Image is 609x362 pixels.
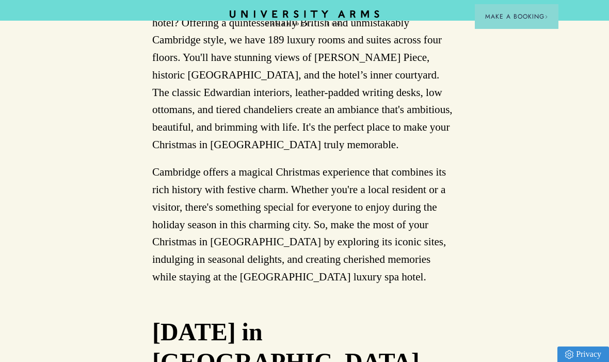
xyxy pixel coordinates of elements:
[230,10,379,26] a: Home
[485,12,548,21] span: Make a Booking
[475,4,558,29] button: Make a BookingArrow icon
[544,15,548,19] img: Arrow icon
[152,164,457,286] p: Cambridge offers a magical Christmas experience that combines its rich history with festive charm...
[557,347,609,362] a: Privacy
[565,350,573,359] img: Privacy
